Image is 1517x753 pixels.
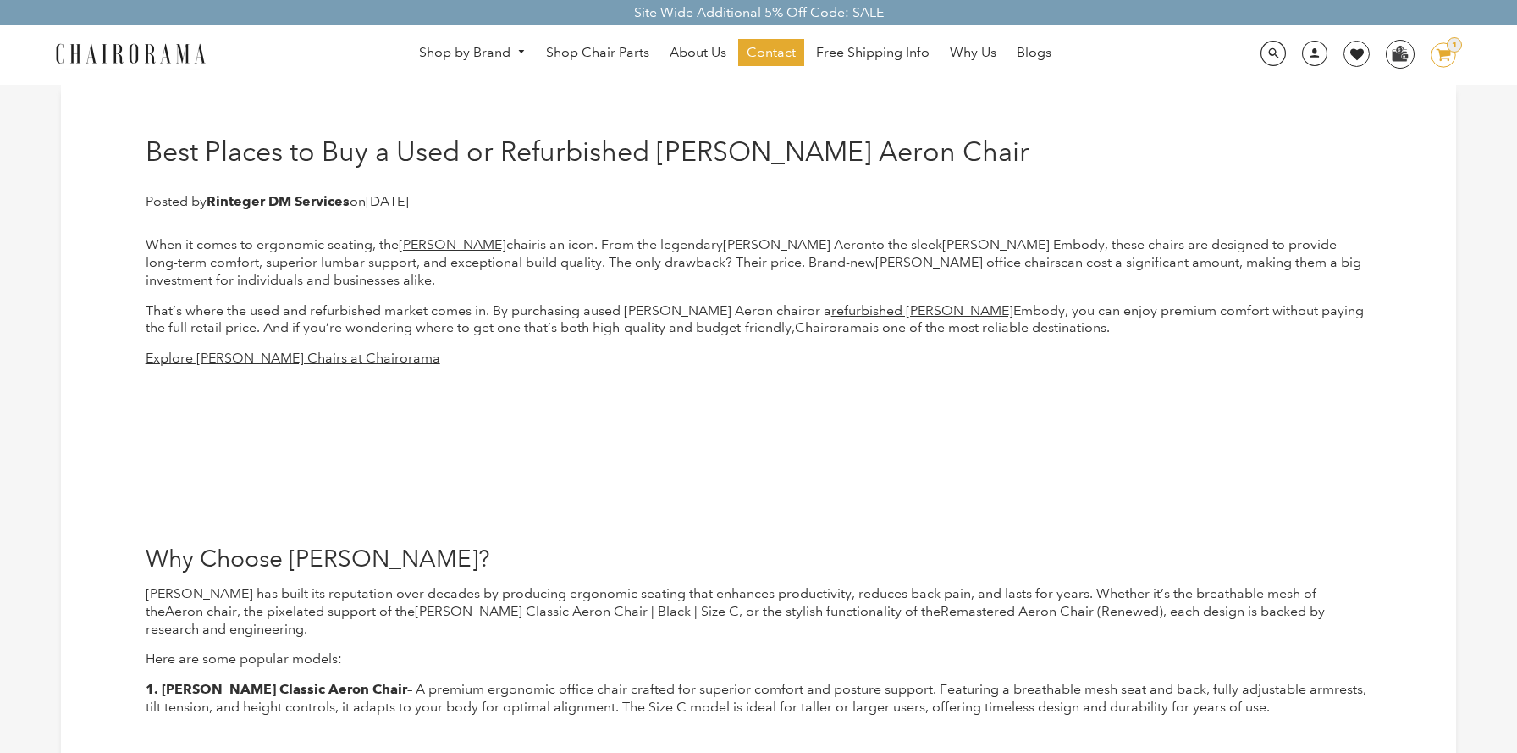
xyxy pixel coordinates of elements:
span: or a [807,302,831,318]
span: Embody [1013,302,1065,318]
span: About Us [670,44,726,62]
span: Chairorama [795,319,869,335]
span: , you can enjoy premium comfort without paying the full retail price. And if you’re wondering whe... [146,302,1364,336]
span: , the pixelated support of the [237,603,415,619]
span: [PERSON_NAME] Embody [942,236,1105,252]
a: Shop by Brand [411,40,534,66]
img: chairorama [46,41,215,70]
time: [DATE] [366,193,409,209]
span: chair [506,236,537,252]
a: refurbished [PERSON_NAME] [831,302,1013,318]
span: [PERSON_NAME] Classic Aeron Chair | Black | Size C [415,603,739,619]
span: , or the stylish functionality of the [739,603,941,619]
span: [PERSON_NAME] office chairs [875,254,1061,270]
h1: Best Places to Buy a Used or Refurbished [PERSON_NAME] Aeron Chair [146,136,1029,168]
span: Contact [747,44,796,62]
span: Aeron chair [165,603,237,619]
a: Explore [PERSON_NAME] Chairs at Chairorama [146,350,440,366]
iframe: Tidio Chat [1286,644,1509,723]
span: Blogs [1017,44,1051,62]
strong: Rinteger DM Services [207,193,350,209]
span: Here are some popular models: [146,651,342,667]
a: Contact [738,39,804,66]
span: Shop Chair Parts [546,44,649,62]
a: [PERSON_NAME] [399,236,506,252]
img: WhatsApp_Image_2024-07-12_at_16.23.01.webp [1387,41,1413,66]
span: [PERSON_NAME] Aeron [723,236,872,252]
span: to the sleek [872,236,942,252]
nav: DesktopNavigation [287,39,1183,70]
span: [PERSON_NAME] has built its reputation over decades by producing ergonomic seating that enhances ... [146,585,1316,619]
span: is an icon. From the legendary [537,236,723,252]
span: That’s where the used and refurbished market comes in. By purchasing a [146,302,591,318]
span: used [PERSON_NAME] Aeron chair [591,302,807,318]
span: can cost a significant amount, making them a big investment for individuals and businesses alike. [146,254,1361,288]
a: Shop Chair Parts [538,39,658,66]
span: Why Choose [PERSON_NAME]? [146,545,490,573]
span: Remastered Aeron Chair (Renewed [941,603,1159,619]
div: 1 [1447,37,1462,53]
a: Blogs [1008,39,1060,66]
p: Posted by on [146,193,1029,211]
span: Why Us [950,44,996,62]
a: 1 [1418,42,1456,68]
span: is one of the most reliable destinations. [869,319,1110,335]
span: , these chairs are designed to provide long-term comfort, superior lumbar support, and exceptiona... [146,236,1337,270]
a: Free Shipping Info [808,39,938,66]
span: – A premium ergonomic office chair crafted for superior comfort and posture support. Featuring a ... [146,681,1366,715]
a: Why Us [941,39,1005,66]
span: Free Shipping Info [816,44,930,62]
span: ), each design is backed by research and engineering. [146,603,1325,637]
strong: 1. [PERSON_NAME] Classic Aeron Chair [146,681,407,697]
span: When it comes to ergonomic seating, the [146,236,399,252]
a: About Us [661,39,735,66]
